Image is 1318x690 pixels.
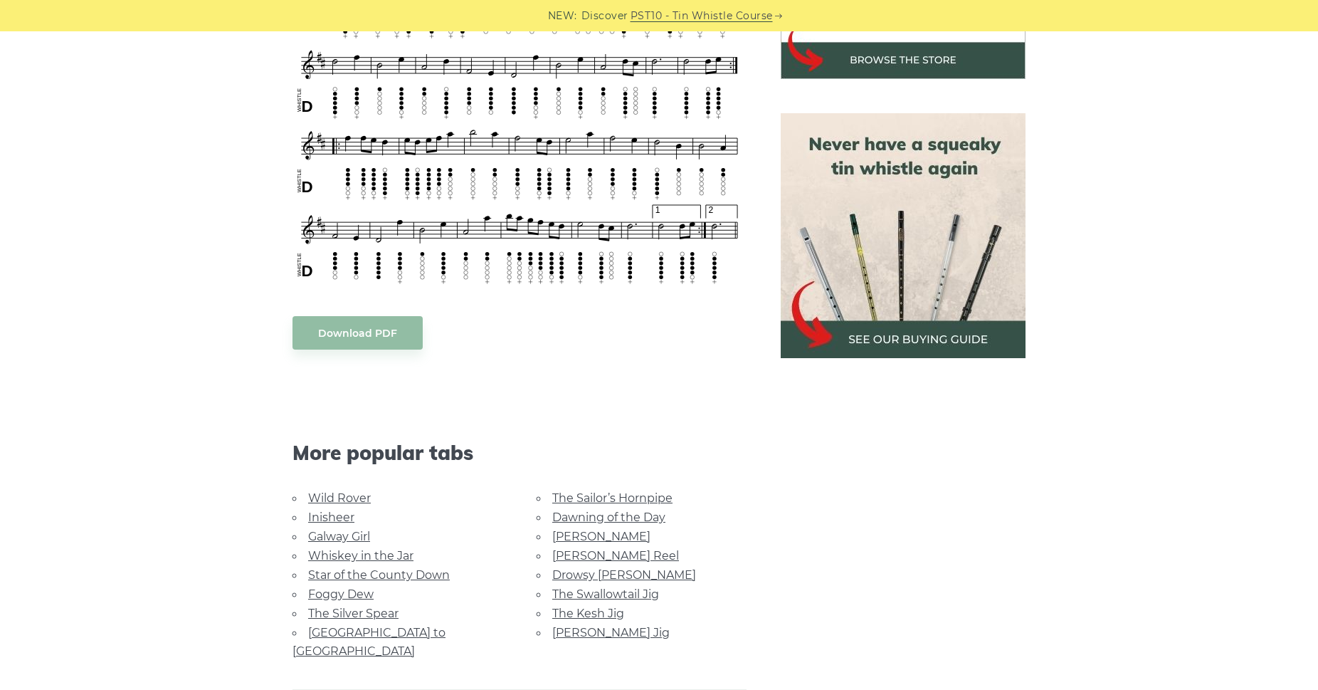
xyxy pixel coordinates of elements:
[552,511,665,524] a: Dawning of the Day
[308,530,370,543] a: Galway Girl
[552,568,696,582] a: Drowsy [PERSON_NAME]
[292,441,747,465] span: More popular tabs
[552,549,679,563] a: [PERSON_NAME] Reel
[308,549,413,563] a: Whiskey in the Jar
[308,568,450,582] a: Star of the County Down
[292,626,446,658] a: [GEOGRAPHIC_DATA] to [GEOGRAPHIC_DATA]
[631,8,773,24] a: PST10 - Tin Whistle Course
[552,607,624,620] a: The Kesh Jig
[548,8,577,24] span: NEW:
[308,587,374,601] a: Foggy Dew
[308,491,371,505] a: Wild Rover
[552,626,670,639] a: [PERSON_NAME] Jig
[552,587,659,601] a: The Swallowtail Jig
[552,530,650,543] a: [PERSON_NAME]
[581,8,628,24] span: Discover
[552,491,673,505] a: The Sailor’s Hornpipe
[781,113,1026,358] img: tin whistle buying guide
[308,511,354,524] a: Inisheer
[292,316,423,350] a: Download PDF
[308,607,399,620] a: The Silver Spear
